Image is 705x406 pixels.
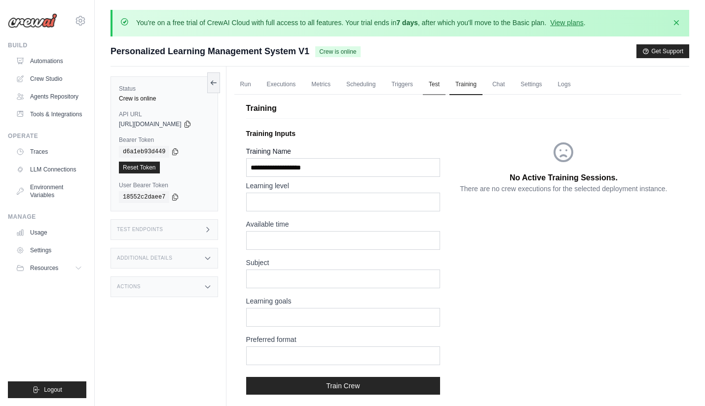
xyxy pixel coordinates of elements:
a: Traces [12,144,86,160]
a: LLM Connections [12,162,86,177]
strong: 7 days [396,19,418,27]
label: Available time [246,219,440,229]
button: Logout [8,381,86,398]
a: Scheduling [340,74,381,95]
div: Manage [8,213,86,221]
a: Usage [12,225,86,240]
iframe: Chat Widget [656,359,705,406]
a: Test [423,74,445,95]
label: Training Name [246,146,440,156]
a: Chat [486,74,511,95]
a: Run [234,74,257,95]
a: Automations [12,53,86,69]
span: [URL][DOMAIN_NAME] [119,120,182,128]
h3: Actions [117,284,141,290]
a: Environment Variables [12,179,86,203]
span: Resources [30,264,58,272]
a: Crew Studio [12,71,86,87]
label: Learning level [246,181,440,191]
a: Executions [261,74,302,95]
img: Logo [8,13,57,28]
label: Preferred format [246,335,440,344]
code: 18552c2daee7 [119,191,169,203]
div: Crew is online [119,95,210,102]
a: Reset Token [119,162,160,173]
p: There are no crew executions for the selected deployment instance. [460,184,667,194]
label: Bearer Token [119,136,210,144]
a: Tools & Integrations [12,106,86,122]
h3: Test Endpoints [117,227,163,233]
p: Training [246,102,669,114]
h3: Additional Details [117,255,172,261]
a: Triggers [385,74,419,95]
a: Logs [552,74,577,95]
a: Training [449,74,482,95]
a: View plans [550,19,583,27]
a: Settings [515,74,548,95]
label: User Bearer Token [119,181,210,189]
p: You're on a free trial of CrewAI Cloud with full access to all features. Your trial ends in , aft... [136,18,586,28]
span: Crew is online [315,46,360,57]
a: Metrics [305,74,336,95]
button: Resources [12,260,86,276]
p: Training Inputs [246,129,458,138]
p: No Active Training Sessions. [510,172,618,184]
label: Subject [246,258,440,268]
label: Status [119,85,210,93]
span: Logout [44,386,62,394]
a: Settings [12,242,86,258]
a: Agents Repository [12,89,86,104]
button: Get Support [636,44,689,58]
label: Learning goals [246,296,440,306]
label: API URL [119,110,210,118]
span: Personalized Learning Management System V1 [111,44,309,58]
div: Build [8,41,86,49]
code: d6a1eb93d449 [119,146,169,158]
div: Operate [8,132,86,140]
button: Train Crew [246,377,440,395]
